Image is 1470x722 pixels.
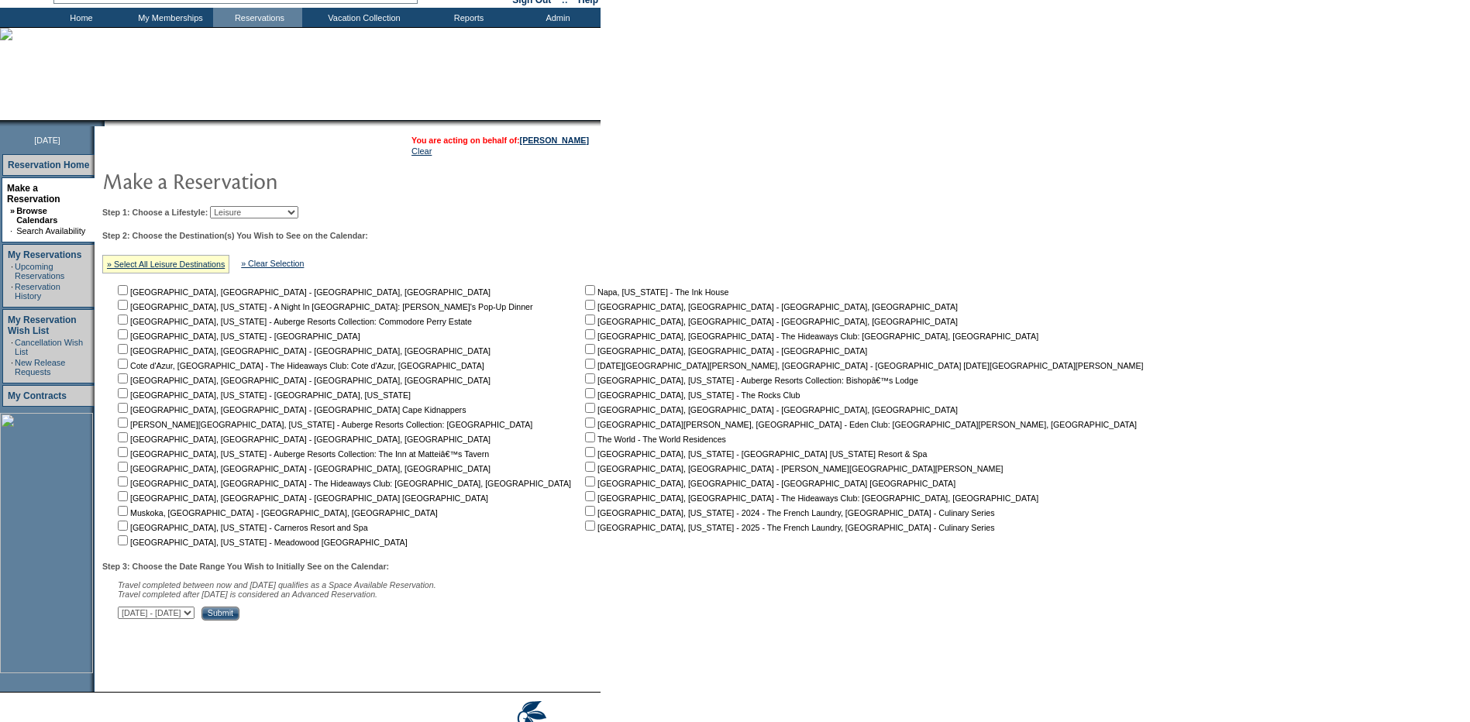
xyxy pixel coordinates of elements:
[10,206,15,215] b: »
[411,146,432,156] a: Clear
[15,338,83,356] a: Cancellation Wish List
[115,287,491,297] nobr: [GEOGRAPHIC_DATA], [GEOGRAPHIC_DATA] - [GEOGRAPHIC_DATA], [GEOGRAPHIC_DATA]
[102,231,368,240] b: Step 2: Choose the Destination(s) You Wish to See on the Calendar:
[102,208,208,217] b: Step 1: Choose a Lifestyle:
[102,165,412,196] img: pgTtlMakeReservation.gif
[115,361,484,370] nobr: Cote d'Azur, [GEOGRAPHIC_DATA] - The Hideaways Club: Cote d'Azur, [GEOGRAPHIC_DATA]
[115,302,533,311] nobr: [GEOGRAPHIC_DATA], [US_STATE] - A Night In [GEOGRAPHIC_DATA]: [PERSON_NAME]'s Pop-Up Dinner
[582,390,800,400] nobr: [GEOGRAPHIC_DATA], [US_STATE] - The Rocks Club
[11,338,13,356] td: ·
[102,562,389,571] b: Step 3: Choose the Date Range You Wish to Initially See on the Calendar:
[15,262,64,280] a: Upcoming Reservations
[11,262,13,280] td: ·
[582,361,1143,370] nobr: [DATE][GEOGRAPHIC_DATA][PERSON_NAME], [GEOGRAPHIC_DATA] - [GEOGRAPHIC_DATA] [DATE][GEOGRAPHIC_DAT...
[118,590,377,599] nobr: Travel completed after [DATE] is considered an Advanced Reservation.
[582,493,1038,503] nobr: [GEOGRAPHIC_DATA], [GEOGRAPHIC_DATA] - The Hideaways Club: [GEOGRAPHIC_DATA], [GEOGRAPHIC_DATA]
[115,493,488,503] nobr: [GEOGRAPHIC_DATA], [GEOGRAPHIC_DATA] - [GEOGRAPHIC_DATA] [GEOGRAPHIC_DATA]
[582,464,1003,473] nobr: [GEOGRAPHIC_DATA], [GEOGRAPHIC_DATA] - [PERSON_NAME][GEOGRAPHIC_DATA][PERSON_NAME]
[582,449,927,459] nobr: [GEOGRAPHIC_DATA], [US_STATE] - [GEOGRAPHIC_DATA] [US_STATE] Resort & Spa
[118,580,436,590] span: Travel completed between now and [DATE] qualifies as a Space Available Reservation.
[105,120,106,126] img: blank.gif
[8,315,77,336] a: My Reservation Wish List
[115,523,368,532] nobr: [GEOGRAPHIC_DATA], [US_STATE] - Carneros Resort and Spa
[241,259,304,268] a: » Clear Selection
[11,358,13,376] td: ·
[8,249,81,260] a: My Reservations
[302,8,422,27] td: Vacation Collection
[11,282,13,301] td: ·
[582,332,1038,341] nobr: [GEOGRAPHIC_DATA], [GEOGRAPHIC_DATA] - The Hideaways Club: [GEOGRAPHIC_DATA], [GEOGRAPHIC_DATA]
[582,479,955,488] nobr: [GEOGRAPHIC_DATA], [GEOGRAPHIC_DATA] - [GEOGRAPHIC_DATA] [GEOGRAPHIC_DATA]
[115,538,408,547] nobr: [GEOGRAPHIC_DATA], [US_STATE] - Meadowood [GEOGRAPHIC_DATA]
[115,420,532,429] nobr: [PERSON_NAME][GEOGRAPHIC_DATA], [US_STATE] - Auberge Resorts Collection: [GEOGRAPHIC_DATA]
[520,136,589,145] a: [PERSON_NAME]
[115,449,489,459] nobr: [GEOGRAPHIC_DATA], [US_STATE] - Auberge Resorts Collection: The Inn at Matteiâ€™s Tavern
[107,260,225,269] a: » Select All Leisure Destinations
[582,317,958,326] nobr: [GEOGRAPHIC_DATA], [GEOGRAPHIC_DATA] - [GEOGRAPHIC_DATA], [GEOGRAPHIC_DATA]
[115,435,491,444] nobr: [GEOGRAPHIC_DATA], [GEOGRAPHIC_DATA] - [GEOGRAPHIC_DATA], [GEOGRAPHIC_DATA]
[99,120,105,126] img: promoShadowLeftCorner.gif
[34,136,60,145] span: [DATE]
[8,160,89,170] a: Reservation Home
[582,405,958,414] nobr: [GEOGRAPHIC_DATA], [GEOGRAPHIC_DATA] - [GEOGRAPHIC_DATA], [GEOGRAPHIC_DATA]
[115,479,571,488] nobr: [GEOGRAPHIC_DATA], [GEOGRAPHIC_DATA] - The Hideaways Club: [GEOGRAPHIC_DATA], [GEOGRAPHIC_DATA]
[582,287,728,297] nobr: Napa, [US_STATE] - The Ink House
[8,390,67,401] a: My Contracts
[115,390,411,400] nobr: [GEOGRAPHIC_DATA], [US_STATE] - [GEOGRAPHIC_DATA], [US_STATE]
[115,346,491,356] nobr: [GEOGRAPHIC_DATA], [GEOGRAPHIC_DATA] - [GEOGRAPHIC_DATA], [GEOGRAPHIC_DATA]
[582,523,994,532] nobr: [GEOGRAPHIC_DATA], [US_STATE] - 2025 - The French Laundry, [GEOGRAPHIC_DATA] - Culinary Series
[582,420,1137,429] nobr: [GEOGRAPHIC_DATA][PERSON_NAME], [GEOGRAPHIC_DATA] - Eden Club: [GEOGRAPHIC_DATA][PERSON_NAME], [G...
[15,282,60,301] a: Reservation History
[115,405,466,414] nobr: [GEOGRAPHIC_DATA], [GEOGRAPHIC_DATA] - [GEOGRAPHIC_DATA] Cape Kidnappers
[213,8,302,27] td: Reservations
[15,358,65,376] a: New Release Requests
[115,376,491,385] nobr: [GEOGRAPHIC_DATA], [GEOGRAPHIC_DATA] - [GEOGRAPHIC_DATA], [GEOGRAPHIC_DATA]
[10,226,15,236] td: ·
[582,302,958,311] nobr: [GEOGRAPHIC_DATA], [GEOGRAPHIC_DATA] - [GEOGRAPHIC_DATA], [GEOGRAPHIC_DATA]
[124,8,213,27] td: My Memberships
[115,508,438,517] nobr: Muskoka, [GEOGRAPHIC_DATA] - [GEOGRAPHIC_DATA], [GEOGRAPHIC_DATA]
[115,332,360,341] nobr: [GEOGRAPHIC_DATA], [US_STATE] - [GEOGRAPHIC_DATA]
[35,8,124,27] td: Home
[16,226,85,236] a: Search Availability
[411,136,589,145] span: You are acting on behalf of:
[16,206,57,225] a: Browse Calendars
[582,346,867,356] nobr: [GEOGRAPHIC_DATA], [GEOGRAPHIC_DATA] - [GEOGRAPHIC_DATA]
[511,8,601,27] td: Admin
[582,435,726,444] nobr: The World - The World Residences
[115,464,491,473] nobr: [GEOGRAPHIC_DATA], [GEOGRAPHIC_DATA] - [GEOGRAPHIC_DATA], [GEOGRAPHIC_DATA]
[201,607,239,621] input: Submit
[115,317,472,326] nobr: [GEOGRAPHIC_DATA], [US_STATE] - Auberge Resorts Collection: Commodore Perry Estate
[422,8,511,27] td: Reports
[582,508,994,517] nobr: [GEOGRAPHIC_DATA], [US_STATE] - 2024 - The French Laundry, [GEOGRAPHIC_DATA] - Culinary Series
[582,376,918,385] nobr: [GEOGRAPHIC_DATA], [US_STATE] - Auberge Resorts Collection: Bishopâ€™s Lodge
[7,183,60,205] a: Make a Reservation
